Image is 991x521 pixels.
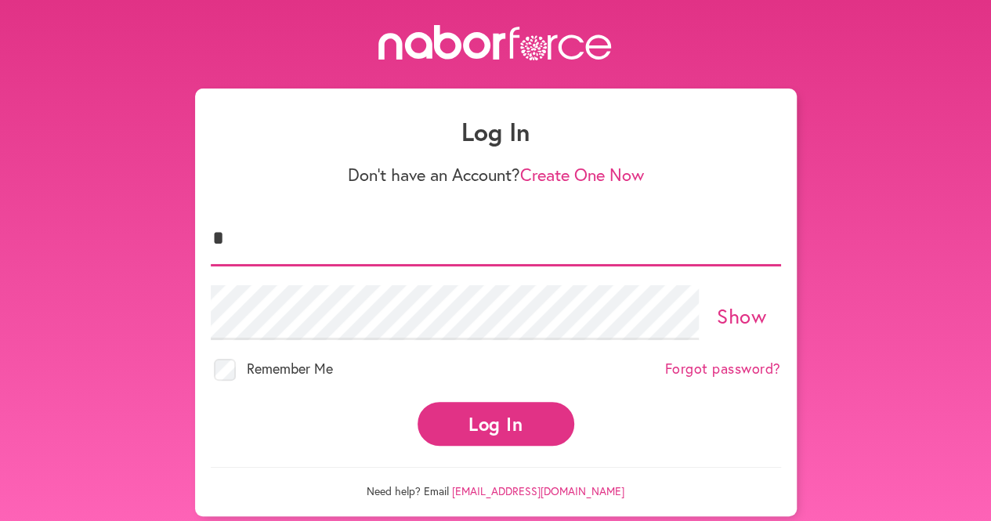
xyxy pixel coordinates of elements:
p: Don't have an Account? [211,165,781,185]
button: Log In [418,402,574,445]
span: Remember Me [247,359,333,378]
a: Show [717,302,766,329]
p: Need help? Email [211,467,781,498]
a: Forgot password? [665,360,781,378]
a: [EMAIL_ADDRESS][DOMAIN_NAME] [452,483,624,498]
h1: Log In [211,117,781,147]
a: Create One Now [520,163,644,186]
